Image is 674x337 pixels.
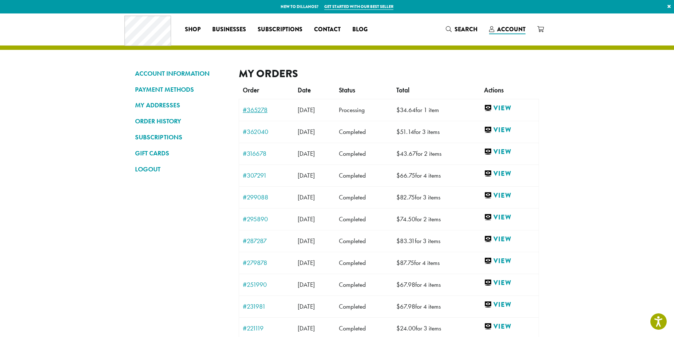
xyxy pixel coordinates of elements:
[393,230,481,252] td: for 3 items
[484,86,504,94] span: Actions
[497,25,526,33] span: Account
[396,215,400,223] span: $
[212,25,246,34] span: Businesses
[335,164,393,186] td: Completed
[243,281,290,288] a: #251990
[396,128,414,136] span: 51.14
[484,300,535,309] a: View
[396,237,400,245] span: $
[393,164,481,186] td: for 4 items
[339,86,355,94] span: Status
[455,25,477,33] span: Search
[396,259,400,267] span: $
[396,106,416,114] span: 34.64
[298,237,315,245] span: [DATE]
[484,191,535,200] a: View
[243,238,290,244] a: #287287
[335,252,393,274] td: Completed
[484,322,535,331] a: View
[298,86,311,94] span: Date
[135,99,228,111] a: MY ADDRESSES
[484,126,535,135] a: View
[298,281,315,289] span: [DATE]
[298,171,315,179] span: [DATE]
[298,193,315,201] span: [DATE]
[298,128,315,136] span: [DATE]
[484,169,535,178] a: View
[393,99,481,121] td: for 1 item
[484,278,535,288] a: View
[243,128,290,135] a: #362040
[396,302,400,310] span: $
[396,171,400,179] span: $
[396,86,409,94] span: Total
[335,186,393,208] td: Completed
[393,186,481,208] td: for 3 items
[335,274,393,296] td: Completed
[393,208,481,230] td: for 2 items
[396,281,400,289] span: $
[243,303,290,310] a: #231981
[396,171,415,179] span: 66.75
[393,143,481,164] td: for 2 items
[335,230,393,252] td: Completed
[243,259,290,266] a: #279878
[396,324,416,332] span: 24.00
[243,216,290,222] a: #295890
[135,147,228,159] a: GIFT CARDS
[298,215,315,223] span: [DATE]
[396,215,415,223] span: 74.50
[393,274,481,296] td: for 4 items
[239,67,539,80] h2: My Orders
[484,213,535,222] a: View
[393,252,481,274] td: for 4 items
[396,128,400,136] span: $
[440,23,483,35] a: Search
[484,104,535,113] a: View
[396,193,415,201] span: 82.75
[393,296,481,317] td: for 4 items
[396,281,415,289] span: 67.98
[298,259,315,267] span: [DATE]
[135,67,228,80] a: ACCOUNT INFORMATION
[484,147,535,156] a: View
[396,193,400,201] span: $
[298,324,315,332] span: [DATE]
[135,115,228,127] a: ORDER HISTORY
[324,4,393,10] a: Get started with our best seller
[335,99,393,121] td: Processing
[243,194,290,201] a: #299088
[243,325,290,332] a: #221119
[484,257,535,266] a: View
[396,324,400,332] span: $
[396,259,414,267] span: 87.75
[396,150,416,158] span: 43.67
[185,25,201,34] span: Shop
[243,107,290,113] a: #365278
[243,172,290,179] a: #307291
[396,106,400,114] span: $
[135,83,228,96] a: PAYMENT METHODS
[258,25,302,34] span: Subscriptions
[298,106,315,114] span: [DATE]
[179,24,206,35] a: Shop
[396,150,400,158] span: $
[396,237,415,245] span: 83.31
[135,163,228,175] a: LOGOUT
[314,25,341,34] span: Contact
[352,25,368,34] span: Blog
[135,131,228,143] a: SUBSCRIPTIONS
[335,208,393,230] td: Completed
[243,86,259,94] span: Order
[393,121,481,143] td: for 3 items
[396,302,415,310] span: 67.98
[335,296,393,317] td: Completed
[335,121,393,143] td: Completed
[243,150,290,157] a: #316678
[298,150,315,158] span: [DATE]
[298,302,315,310] span: [DATE]
[335,143,393,164] td: Completed
[484,235,535,244] a: View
